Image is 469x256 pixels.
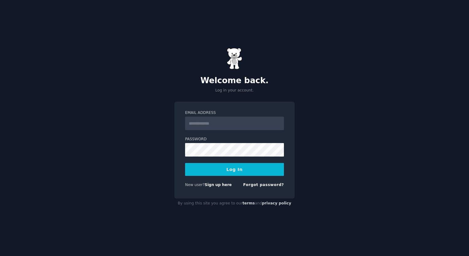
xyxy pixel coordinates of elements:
a: terms [242,201,255,205]
div: By using this site you agree to our and [174,199,295,208]
a: Sign up here [205,183,232,187]
button: Log In [185,163,284,176]
label: Email Address [185,110,284,116]
label: Password [185,137,284,142]
a: Forgot password? [243,183,284,187]
h2: Welcome back. [174,76,295,86]
a: privacy policy [262,201,291,205]
img: Gummy Bear [227,48,242,69]
span: New user? [185,183,205,187]
p: Log in your account. [174,88,295,93]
